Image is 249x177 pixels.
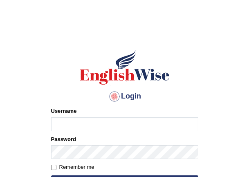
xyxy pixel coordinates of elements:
img: Logo of English Wise sign in for intelligent practice with AI [78,49,171,86]
h4: Login [51,90,198,103]
label: Username [51,107,77,115]
label: Password [51,135,76,143]
input: Remember me [51,165,56,170]
label: Remember me [51,163,94,171]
